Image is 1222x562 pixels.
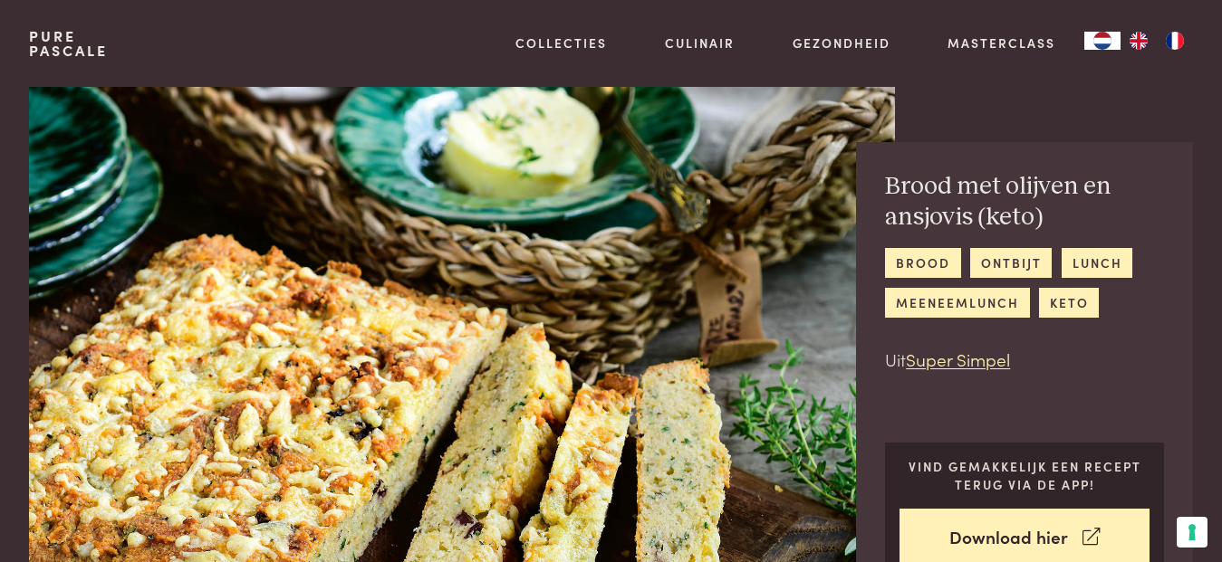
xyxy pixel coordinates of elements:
a: lunch [1062,248,1132,278]
a: keto [1039,288,1099,318]
a: FR [1157,32,1193,50]
div: Language [1084,32,1121,50]
a: Culinair [665,33,735,52]
a: Collecties [515,33,607,52]
a: Masterclass [948,33,1055,52]
p: Vind gemakkelijk een recept terug via de app! [900,457,1150,494]
a: NL [1084,32,1121,50]
a: PurePascale [29,29,108,58]
button: Uw voorkeuren voor toestemming voor trackingtechnologieën [1177,517,1208,548]
a: Super Simpel [906,347,1010,371]
a: meeneemlunch [885,288,1029,318]
a: EN [1121,32,1157,50]
p: Uit [885,347,1164,373]
a: brood [885,248,960,278]
ul: Language list [1121,32,1193,50]
h2: Brood met olijven en ansjovis (keto) [885,171,1164,233]
a: Gezondheid [793,33,890,52]
aside: Language selected: Nederlands [1084,32,1193,50]
a: ontbijt [970,248,1052,278]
